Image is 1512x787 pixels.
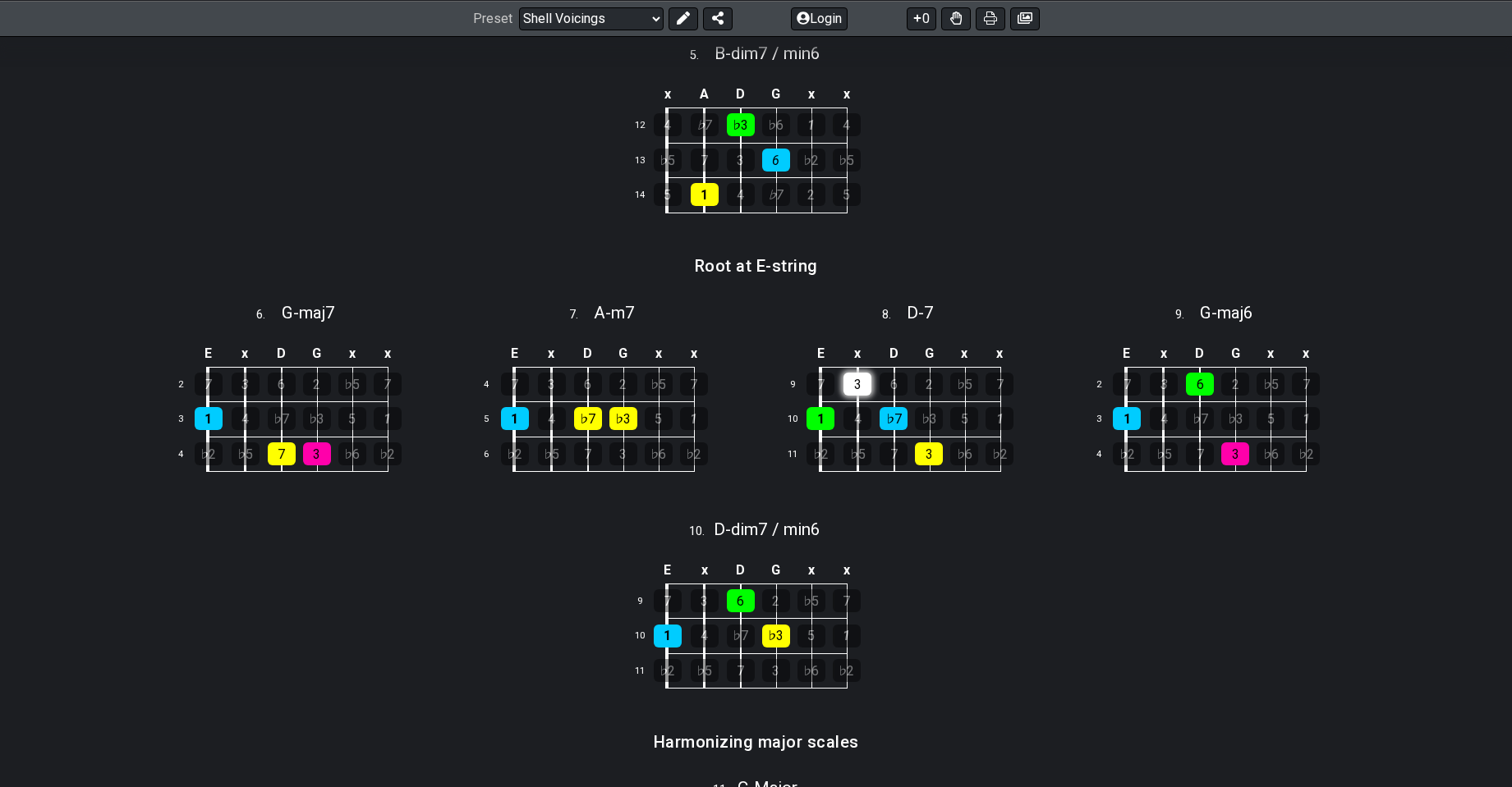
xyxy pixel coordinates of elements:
div: ♭5 [645,373,673,396]
div: 1 [833,625,861,647]
div: 5 [645,407,673,430]
div: ♭2 [986,442,1013,465]
div: ♭7 [691,113,719,136]
td: x [1146,340,1183,367]
td: 2 [1087,367,1126,402]
td: G [758,81,793,108]
div: ♭5 [833,149,861,172]
td: x [1289,340,1324,367]
div: 3 [915,442,943,465]
div: 7 [501,373,529,396]
div: 1 [691,183,719,206]
div: ♭7 [1186,407,1214,430]
td: D [1182,340,1218,367]
td: x [676,340,711,367]
div: 2 [1221,373,1249,396]
div: ♭3 [609,407,637,430]
div: 3 [303,442,331,465]
td: 9 [627,583,667,619]
td: 10 [780,402,820,437]
div: ♭3 [762,625,790,647]
div: 4 [654,113,682,136]
div: 7 [654,589,682,612]
div: ♭2 [374,442,402,465]
td: x [334,340,370,367]
div: 6 [268,373,296,396]
div: 1 [654,625,682,647]
td: 10 [627,619,667,654]
td: 11 [780,437,820,472]
button: Login [791,7,848,30]
div: ♭7 [762,183,790,206]
div: 1 [680,407,708,430]
div: ♭5 [1150,442,1178,465]
div: 5 [1257,407,1285,430]
td: x [829,81,864,108]
div: ♭6 [645,442,673,465]
span: A - m7 [594,303,635,323]
div: 6 [574,373,602,396]
div: 7 [833,589,861,612]
div: 7 [807,373,834,396]
div: 7 [1113,373,1141,396]
span: 8 . [882,306,907,324]
div: ♭2 [807,442,834,465]
td: 4 [1087,437,1126,472]
td: x [839,340,876,367]
div: 3 [538,373,566,396]
div: ♭3 [727,113,755,136]
div: 6 [762,149,790,172]
div: 2 [762,589,790,612]
div: 3 [1221,442,1249,465]
td: x [686,557,723,584]
td: x [947,340,982,367]
td: x [829,557,864,584]
div: 1 [195,407,223,430]
div: ♭6 [797,659,825,682]
td: 4 [475,367,514,402]
div: ♭3 [915,407,943,430]
div: 5 [950,407,978,430]
div: 7 [691,149,719,172]
div: 3 [762,659,790,682]
div: ♭2 [654,659,682,682]
div: ♭2 [1292,442,1320,465]
td: x [641,340,676,367]
span: 9 . [1175,306,1200,324]
div: ♭5 [950,373,978,396]
td: 5 [475,402,514,437]
div: 7 [574,442,602,465]
div: ♭5 [1257,373,1285,396]
div: 3 [691,589,719,612]
div: ♭2 [1113,442,1141,465]
div: ♭3 [1221,407,1249,430]
td: 6 [475,437,514,472]
span: D - dim7 / min6 [714,519,820,539]
div: 7 [1186,442,1214,465]
button: Edit Preset [669,7,698,30]
h3: Harmonizing major scales [654,733,859,751]
div: ♭7 [727,625,755,647]
td: x [793,557,829,584]
div: ♭7 [574,407,602,430]
div: ♭7 [880,407,908,430]
td: E [496,340,534,367]
td: D [264,340,300,367]
div: ♭5 [338,373,366,396]
td: 14 [627,178,667,213]
div: 5 [797,625,825,647]
div: 3 [843,373,871,396]
div: 1 [1113,407,1141,430]
td: 2 [168,367,208,402]
div: ♭2 [680,442,708,465]
div: 7 [268,442,296,465]
td: G [758,557,793,584]
div: 2 [797,183,825,206]
td: D [723,557,759,584]
div: 1 [374,407,402,430]
div: 7 [986,373,1013,396]
div: 2 [915,373,943,396]
div: 5 [654,183,682,206]
button: Print [976,7,1005,30]
div: ♭3 [303,407,331,430]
